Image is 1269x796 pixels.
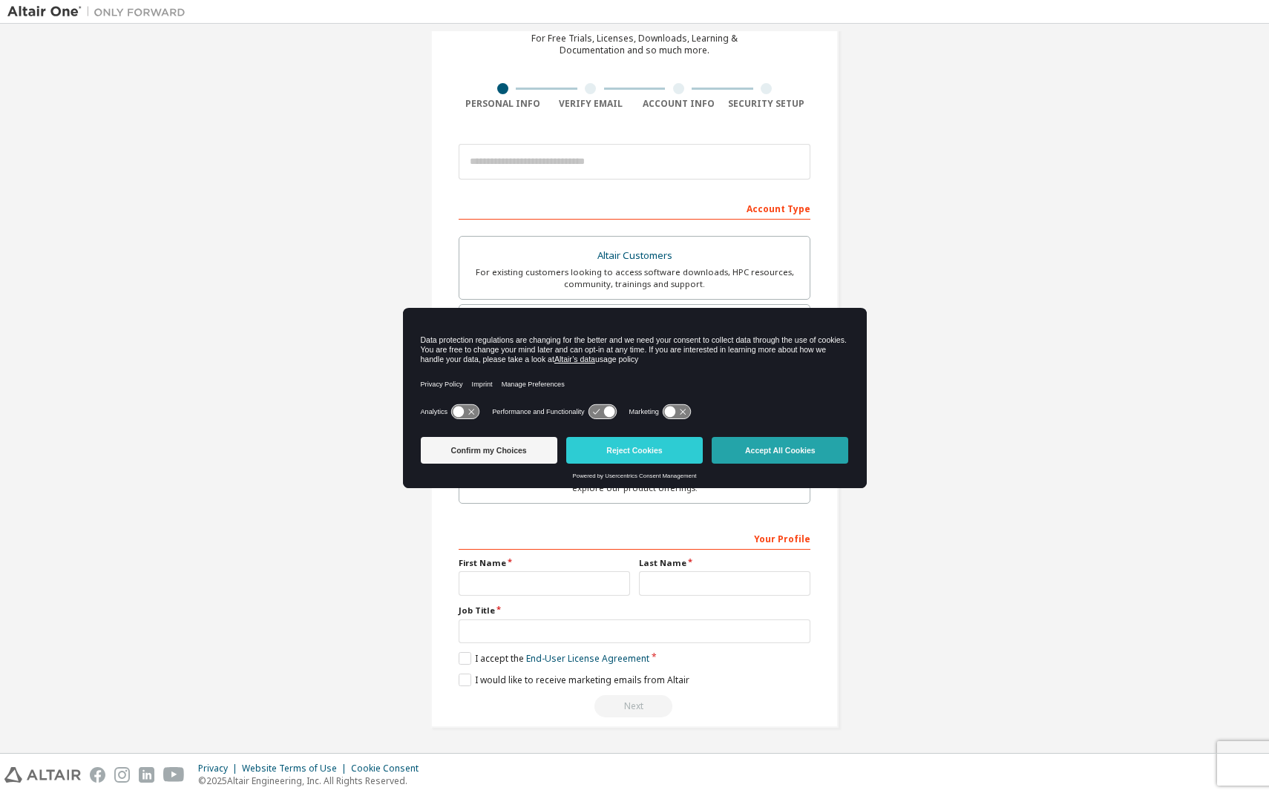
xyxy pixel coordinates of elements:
[114,767,130,783] img: instagram.svg
[459,557,630,569] label: First Name
[163,767,185,783] img: youtube.svg
[459,695,810,717] div: Read and acccept EULA to continue
[198,774,427,787] p: © 2025 Altair Engineering, Inc. All Rights Reserved.
[242,763,351,774] div: Website Terms of Use
[198,763,242,774] div: Privacy
[526,652,649,665] a: End-User License Agreement
[468,266,801,290] div: For existing customers looking to access software downloads, HPC resources, community, trainings ...
[459,196,810,220] div: Account Type
[7,4,193,19] img: Altair One
[459,605,810,616] label: Job Title
[139,767,154,783] img: linkedin.svg
[459,98,547,110] div: Personal Info
[531,33,738,56] div: For Free Trials, Licenses, Downloads, Learning & Documentation and so much more.
[459,652,649,665] label: I accept the
[351,763,427,774] div: Cookie Consent
[459,526,810,550] div: Your Profile
[468,246,801,266] div: Altair Customers
[459,674,689,686] label: I would like to receive marketing emails from Altair
[4,767,81,783] img: altair_logo.svg
[90,767,105,783] img: facebook.svg
[639,557,810,569] label: Last Name
[723,98,811,110] div: Security Setup
[547,98,635,110] div: Verify Email
[634,98,723,110] div: Account Info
